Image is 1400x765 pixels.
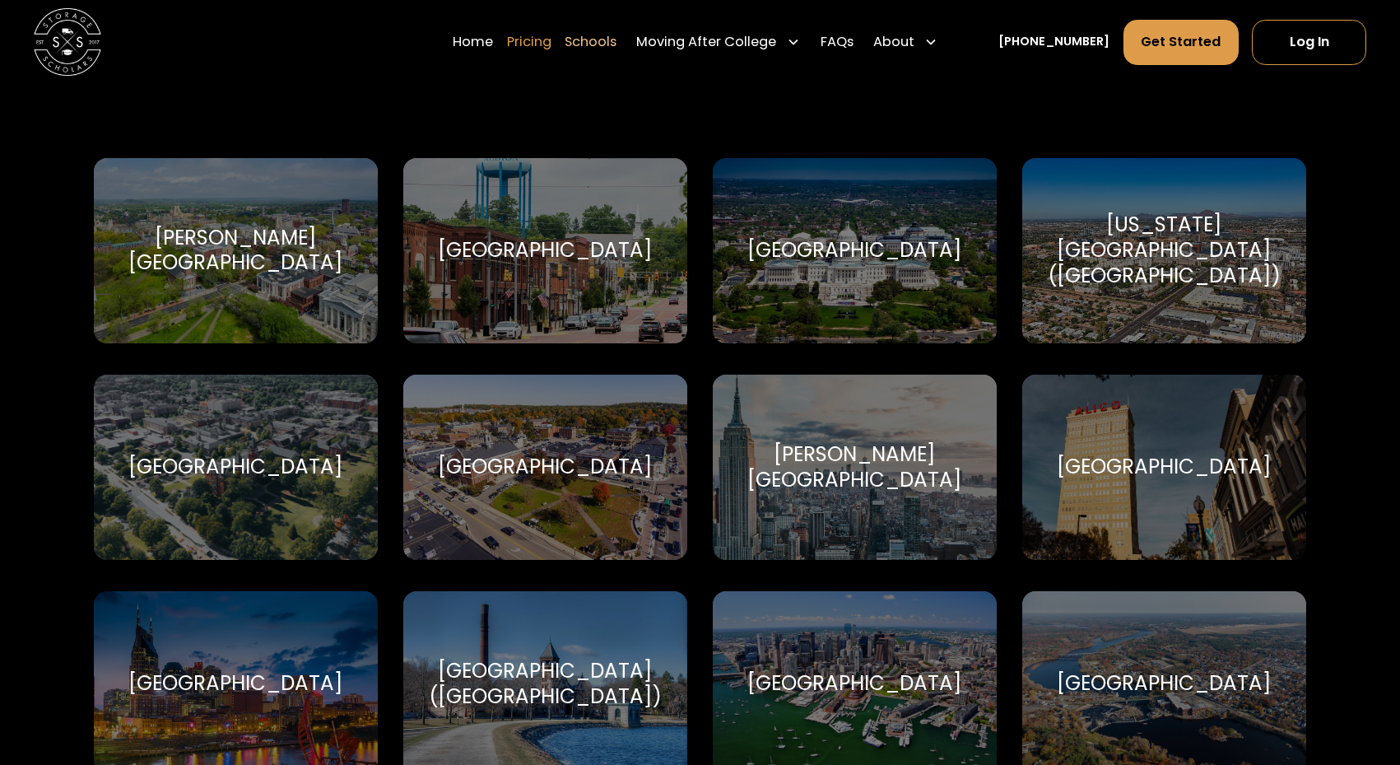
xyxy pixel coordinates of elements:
[1057,455,1272,480] div: [GEOGRAPHIC_DATA]
[630,19,807,66] div: Moving After College
[34,8,101,76] img: Storage Scholars main logo
[128,455,343,480] div: [GEOGRAPHIC_DATA]
[1022,375,1306,560] a: Go to selected school
[507,19,551,66] a: Pricing
[747,238,962,264] div: [GEOGRAPHIC_DATA]
[34,8,101,76] a: home
[94,158,378,343] a: Go to selected school
[1252,20,1366,65] a: Log In
[998,33,1109,50] a: [PHONE_NUMBER]
[821,19,853,66] a: FAQs
[713,375,997,560] a: Go to selected school
[747,671,962,697] div: [GEOGRAPHIC_DATA]
[403,375,687,560] a: Go to selected school
[713,158,997,343] a: Go to selected school
[1057,671,1272,697] div: [GEOGRAPHIC_DATA]
[438,238,653,264] div: [GEOGRAPHIC_DATA]
[565,19,616,66] a: Schools
[94,375,378,560] a: Go to selected school
[128,671,343,697] div: [GEOGRAPHIC_DATA]
[1042,212,1286,288] div: [US_STATE][GEOGRAPHIC_DATA] ([GEOGRAPHIC_DATA])
[867,19,945,66] div: About
[733,442,976,492] div: [PERSON_NAME][GEOGRAPHIC_DATA]
[1022,158,1306,343] a: Go to selected school
[1123,20,1239,65] a: Get Started
[873,32,914,53] div: About
[438,455,653,480] div: [GEOGRAPHIC_DATA]
[114,226,358,276] div: [PERSON_NAME][GEOGRAPHIC_DATA]
[424,659,667,709] div: [GEOGRAPHIC_DATA] ([GEOGRAPHIC_DATA])
[403,158,687,343] a: Go to selected school
[453,19,493,66] a: Home
[636,32,776,53] div: Moving After College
